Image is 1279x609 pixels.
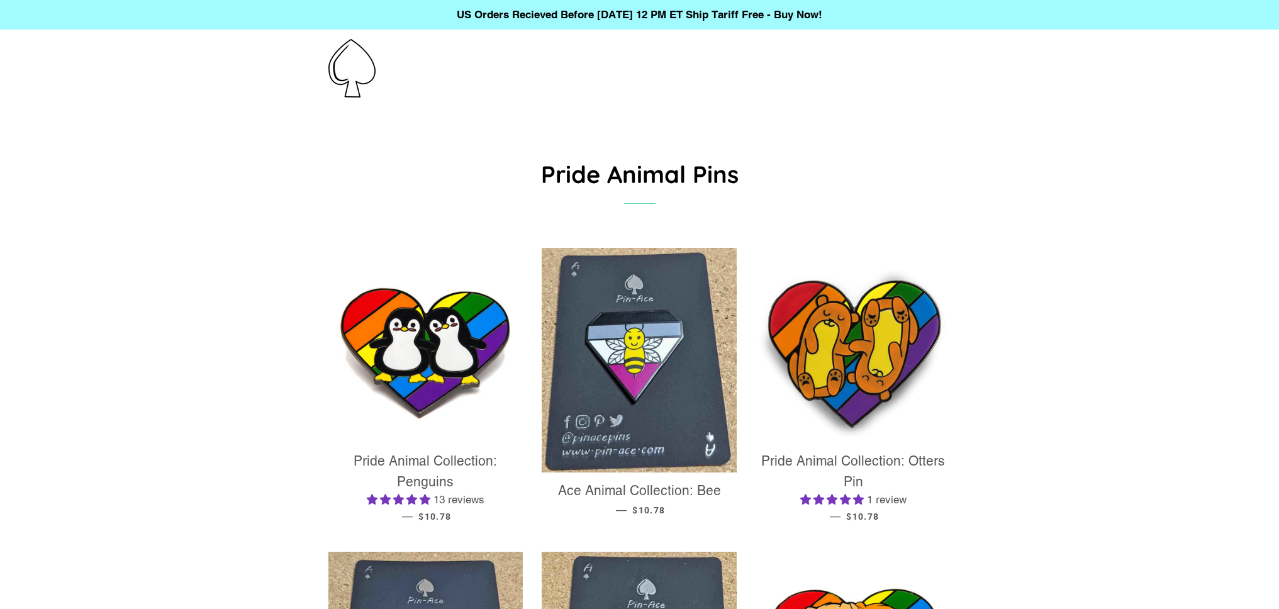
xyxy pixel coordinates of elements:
span: Pride Animal Collection: Penguins [354,453,497,489]
span: $10.78 [418,511,451,522]
h1: Pride Animal Pins [328,157,951,191]
img: Otters Pride Animal Collection Enamel Pin Badge Rainbow LGBTQ Gift For Him/Her - Pin Ace [756,248,951,443]
span: Ace Animal Collection: Bee [558,483,721,498]
span: 13 reviews [433,493,484,506]
span: 5.00 stars [367,493,433,506]
span: $10.78 [846,511,879,522]
a: Pride Animal Collection: Penguins 5.00 stars 13 reviews — $10.78 [328,443,523,533]
img: Penguins Pride Animal Collection Enamel Pin Badge Rainbow LGBTQ Gift For Him/Her - Pin Ace [328,248,523,443]
img: Pin-Ace [328,39,376,98]
span: 1 review [867,493,907,506]
span: — [830,510,841,522]
span: $10.78 [632,505,665,515]
img: Ace Animal Collection: Bee - Pin-Ace [542,248,737,473]
span: 5.00 stars [800,493,867,506]
a: Pride Animal Collection: Otters Pin 5.00 stars 1 review — $10.78 [756,443,951,533]
span: — [616,503,627,516]
span: Pride Animal Collection: Otters Pin [761,453,945,489]
span: — [402,510,413,522]
a: Ace Animal Collection: Bee — $10.78 [542,472,737,526]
